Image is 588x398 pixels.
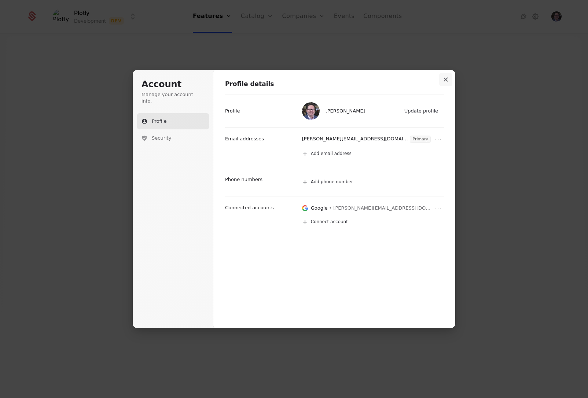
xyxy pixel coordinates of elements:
p: Google [311,205,328,211]
p: Profile [225,108,240,114]
span: Add phone number [311,179,353,185]
p: [PERSON_NAME][EMAIL_ADDRESS][DOMAIN_NAME] [302,136,409,143]
h1: Account [142,79,205,91]
span: • [PERSON_NAME][EMAIL_ADDRESS][DOMAIN_NAME] [329,205,431,211]
span: [PERSON_NAME] [326,108,365,114]
img: Google [302,205,308,211]
span: Connect account [311,219,348,225]
span: Security [152,135,171,141]
p: Email addresses [225,136,264,142]
button: Update profile [401,106,442,117]
button: Open menu [434,204,442,213]
span: Primary [410,136,430,143]
p: Manage your account info. [142,91,205,104]
h1: Profile details [225,80,444,89]
button: Security [137,130,209,146]
p: Phone numbers [225,176,262,183]
button: Add email address [298,146,452,162]
button: Connect account [298,214,444,230]
button: Close modal [439,73,452,86]
p: Connected accounts [225,204,274,211]
button: Open menu [434,135,442,144]
img: Domenic Ravita [302,102,320,120]
button: Profile [137,113,209,129]
span: Add email address [311,151,352,157]
button: Add phone number [298,174,452,190]
span: Profile [152,118,166,125]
